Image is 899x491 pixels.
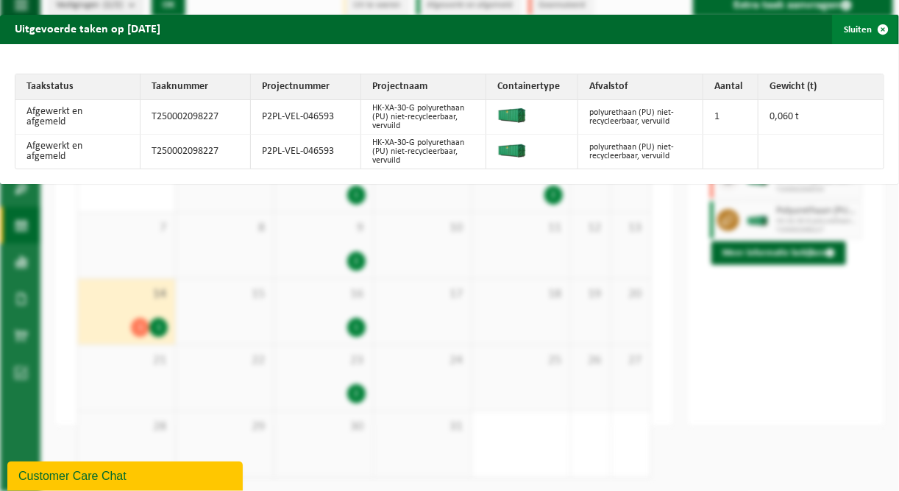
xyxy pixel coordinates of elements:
[832,15,898,44] button: Sluiten
[758,100,884,135] td: 0,060 t
[361,74,486,100] th: Projectnaam
[578,135,703,169] td: polyurethaan (PU) niet-recycleerbaar, vervuild
[7,459,246,491] iframe: chat widget
[703,74,758,100] th: Aantal
[486,74,578,100] th: Containertype
[251,100,361,135] td: P2PL-VEL-046593
[141,135,251,169] td: T250002098227
[141,74,251,100] th: Taaknummer
[703,100,758,135] td: 1
[497,143,527,158] img: HK-XA-30-GN-00
[758,74,884,100] th: Gewicht (t)
[15,100,141,135] td: Afgewerkt en afgemeld
[15,135,141,169] td: Afgewerkt en afgemeld
[361,135,486,169] td: HK-XA-30-G polyurethaan (PU) niet-recycleerbaar, vervuild
[361,100,486,135] td: HK-XA-30-G polyurethaan (PU) niet-recycleerbaar, vervuild
[251,135,361,169] td: P2PL-VEL-046593
[141,100,251,135] td: T250002098227
[578,100,703,135] td: polyurethaan (PU) niet-recycleerbaar, vervuild
[497,108,527,123] img: HK-XA-40-GN-00
[15,74,141,100] th: Taakstatus
[578,74,703,100] th: Afvalstof
[251,74,361,100] th: Projectnummer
